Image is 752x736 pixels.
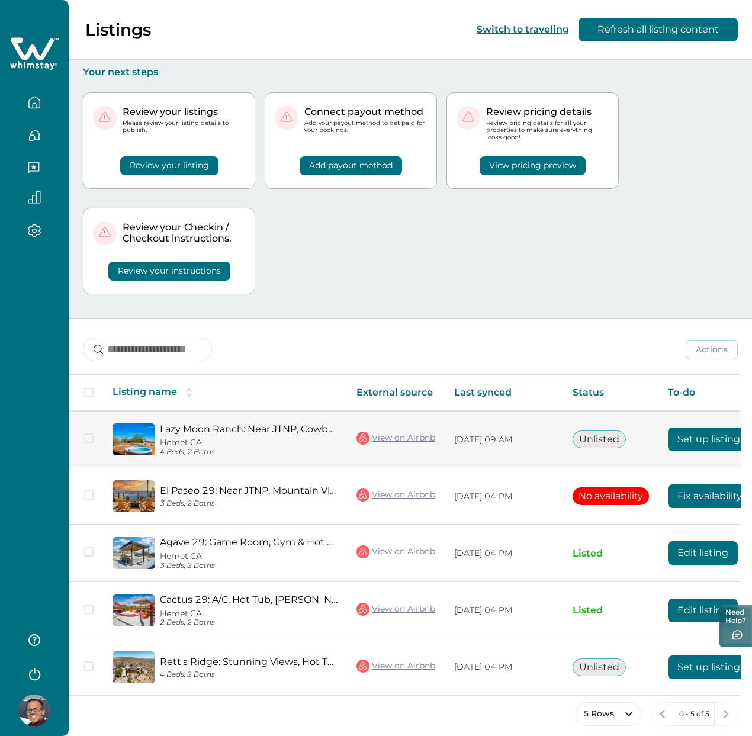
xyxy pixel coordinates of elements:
[113,537,155,569] img: propertyImage_Agave 29: Game Room, Gym & Hot Tub, Near JTNP/Base
[445,375,563,411] th: Last synced
[477,24,569,35] button: Switch to traveling
[123,120,245,134] p: Please review your listing details to publish.
[160,485,338,496] a: El Paseo 29: Near JTNP, Mountain Views, EV Charger
[160,423,338,435] a: Lazy Moon Ranch: Near JTNP, Cowboy Pool & Hot Tub
[486,120,609,142] p: Review pricing details for all your properties to make sure everything looks good!
[454,661,554,673] p: [DATE] 04 PM
[573,548,649,560] p: Listed
[85,20,151,40] p: Listings
[454,548,554,560] p: [DATE] 04 PM
[160,499,338,508] p: 3 Beds, 2 Baths
[300,156,402,175] button: Add payout method
[160,609,338,619] p: Hemet, CA
[579,18,738,41] button: Refresh all listing content
[113,594,155,626] img: propertyImage_Cactus 29: A/C, Hot Tub, Garage, EV Charger, JTNP
[576,702,641,726] button: 5 Rows
[120,156,218,175] button: Review your listing
[160,618,338,627] p: 2 Beds, 2 Baths
[573,605,649,616] p: Listed
[123,221,245,245] p: Review your Checkin / Checkout instructions.
[160,594,338,605] a: Cactus 29: A/C, Hot Tub, [PERSON_NAME], EV Charger, JTNP
[679,708,709,720] p: 0 - 5 of 5
[651,702,674,726] button: previous page
[160,438,338,448] p: Hemet, CA
[177,387,201,398] button: sorting
[108,262,230,281] button: Review your instructions
[454,491,554,503] p: [DATE] 04 PM
[668,655,750,679] button: Set up listing
[356,544,435,560] a: View on Airbnb
[103,375,347,411] th: Listing name
[113,423,155,455] img: propertyImage_Lazy Moon Ranch: Near JTNP, Cowboy Pool & Hot Tub
[668,541,738,565] button: Edit listing
[18,695,50,727] img: Whimstay Host
[356,658,435,674] a: View on Airbnb
[356,487,435,503] a: View on Airbnb
[454,605,554,616] p: [DATE] 04 PM
[160,551,338,561] p: Hemet, CA
[686,340,738,359] button: Actions
[83,66,738,78] p: Your next steps
[304,106,427,118] p: Connect payout method
[160,656,338,667] a: Rett's Ridge: Stunning Views, Hot Tub, Near JTNP!
[668,599,738,622] button: Edit listing
[480,156,586,175] button: View pricing preview
[347,375,445,411] th: External source
[123,106,245,118] p: Review your listings
[563,375,658,411] th: Status
[573,430,626,448] button: Unlisted
[486,106,609,118] p: Review pricing details
[674,702,715,726] button: 0 - 5 of 5
[304,120,427,134] p: Add your payout method to get paid for your bookings.
[160,670,338,679] p: 4 Beds, 2 Baths
[573,658,626,676] button: Unlisted
[113,651,155,683] img: propertyImage_Rett's Ridge: Stunning Views, Hot Tub, Near JTNP!
[714,702,738,726] button: next page
[160,448,338,457] p: 4 Beds, 2 Baths
[356,602,435,617] a: View on Airbnb
[356,430,435,446] a: View on Airbnb
[454,434,554,446] p: [DATE] 09 AM
[113,480,155,512] img: propertyImage_El Paseo 29: Near JTNP, Mountain Views, EV Charger
[668,484,751,508] button: Fix availability
[160,561,338,570] p: 3 Beds, 2 Baths
[160,536,338,548] a: Agave 29: Game Room, Gym & Hot Tub, Near JTNP/Base
[573,487,649,505] button: No availability
[668,428,750,451] button: Set up listing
